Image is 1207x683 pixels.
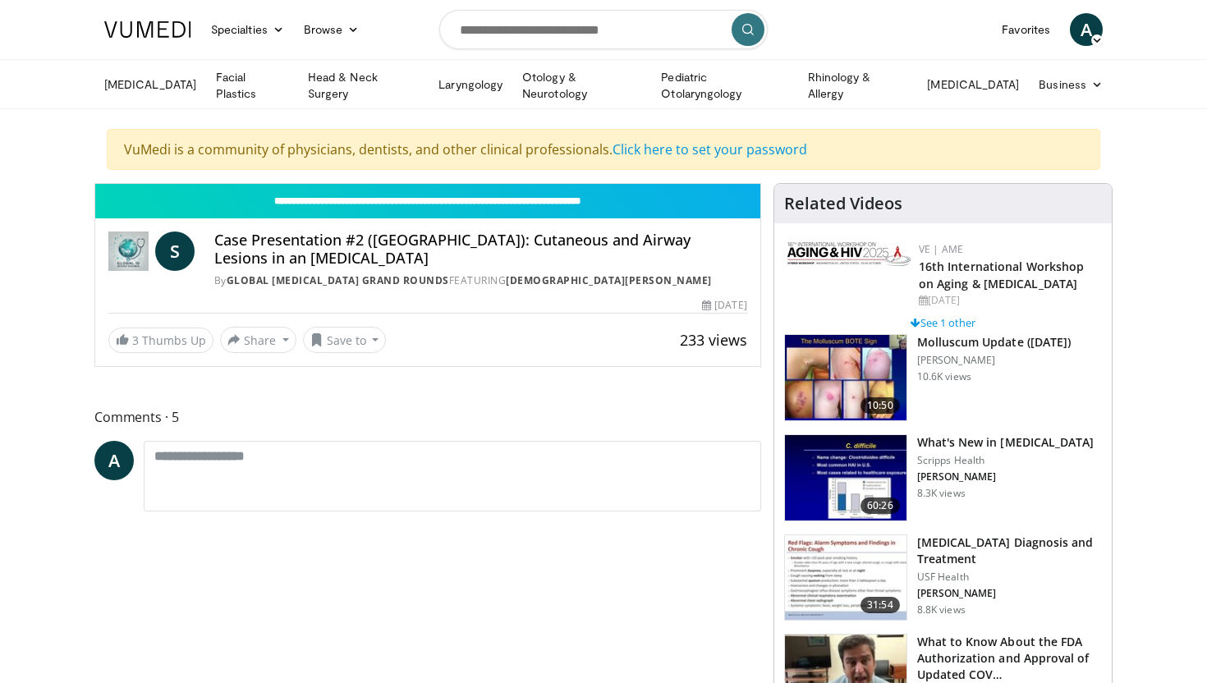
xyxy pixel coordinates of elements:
[917,434,1095,451] h3: What's New in [MEDICAL_DATA]
[214,231,747,267] h4: Case Presentation #2 ([GEOGRAPHIC_DATA]): Cutaneous and Airway Lesions in an [MEDICAL_DATA]
[680,330,747,350] span: 233 views
[155,231,195,271] a: S
[787,242,911,266] img: bc2467d1-3f88-49dc-9c22-fa3546bada9e.png.150x105_q85_autocrop_double_scale_upscale_version-0.2.jpg
[917,634,1102,683] h3: What to Know About the FDA Authorization and Approval of Updated COV…
[917,354,1072,367] p: [PERSON_NAME]
[784,534,1102,621] a: 31:54 [MEDICAL_DATA] Diagnosis and Treatment USF Health [PERSON_NAME] 8.8K views
[917,370,971,383] p: 10.6K views
[298,69,429,102] a: Head & Neck Surgery
[702,298,746,313] div: [DATE]
[919,293,1099,308] div: [DATE]
[220,327,296,353] button: Share
[919,242,963,256] a: VE | AME
[917,334,1072,351] h3: Molluscum Update ([DATE])
[201,13,294,46] a: Specialties
[917,587,1102,600] p: [PERSON_NAME]
[104,21,191,38] img: VuMedi Logo
[861,597,900,613] span: 31:54
[506,273,712,287] a: [DEMOGRAPHIC_DATA][PERSON_NAME]
[613,140,807,158] a: Click here to set your password
[227,273,449,287] a: Global [MEDICAL_DATA] Grand Rounds
[917,470,1095,484] p: [PERSON_NAME]
[303,327,387,353] button: Save to
[107,129,1100,170] div: VuMedi is a community of physicians, dentists, and other clinical professionals.
[917,534,1102,567] h3: [MEDICAL_DATA] Diagnosis and Treatment
[785,335,906,420] img: f51b4d6d-4f3a-4ff8-aca7-3ff3d12b1e6d.150x105_q85_crop-smart_upscale.jpg
[94,406,761,428] span: Comments 5
[94,68,206,101] a: [MEDICAL_DATA]
[917,603,966,617] p: 8.8K views
[917,571,1102,584] p: USF Health
[919,259,1085,291] a: 16th International Workshop on Aging & [MEDICAL_DATA]
[917,487,966,500] p: 8.3K views
[911,315,975,330] a: See 1 other
[94,441,134,480] a: A
[992,13,1060,46] a: Favorites
[785,535,906,621] img: 912d4c0c-18df-4adc-aa60-24f51820003e.150x105_q85_crop-smart_upscale.jpg
[439,10,768,49] input: Search topics, interventions
[108,328,213,353] a: 3 Thumbs Up
[917,68,1029,101] a: [MEDICAL_DATA]
[861,397,900,414] span: 10:50
[798,69,918,102] a: Rhinology & Allergy
[429,68,512,101] a: Laryngology
[512,69,651,102] a: Otology & Neurotology
[785,435,906,520] img: 8828b190-63b7-4755-985f-be01b6c06460.150x105_q85_crop-smart_upscale.jpg
[1029,68,1113,101] a: Business
[214,273,747,288] div: By FEATURING
[294,13,369,46] a: Browse
[861,497,900,514] span: 60:26
[206,69,298,102] a: Facial Plastics
[132,332,139,348] span: 3
[108,231,149,271] img: Global Infectious Diseases Grand Rounds
[784,334,1102,421] a: 10:50 Molluscum Update ([DATE]) [PERSON_NAME] 10.6K views
[784,194,902,213] h4: Related Videos
[651,69,797,102] a: Pediatric Otolaryngology
[1070,13,1103,46] a: A
[784,434,1102,521] a: 60:26 What's New in [MEDICAL_DATA] Scripps Health [PERSON_NAME] 8.3K views
[917,454,1095,467] p: Scripps Health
